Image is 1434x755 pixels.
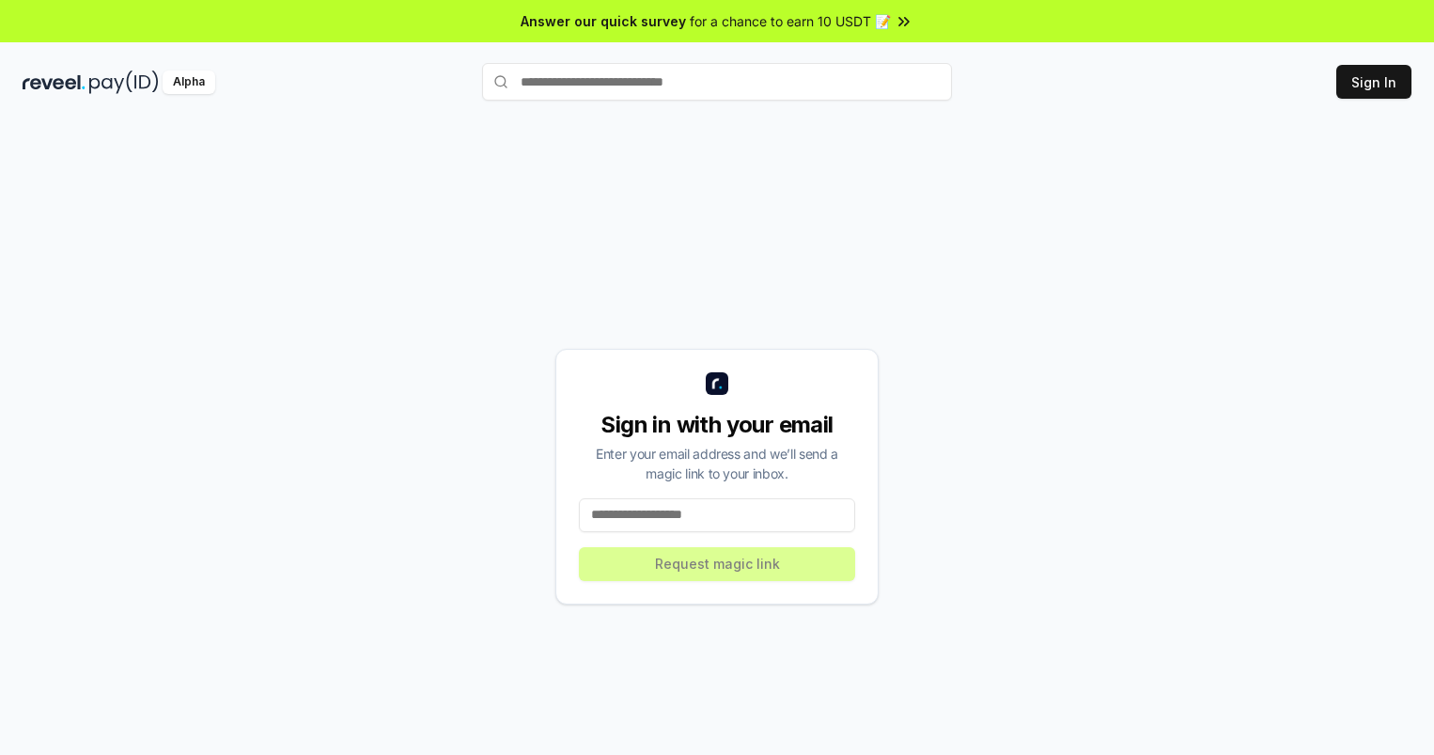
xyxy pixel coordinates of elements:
img: logo_small [706,372,728,395]
button: Sign In [1336,65,1411,99]
div: Enter your email address and we’ll send a magic link to your inbox. [579,444,855,483]
img: reveel_dark [23,71,86,94]
span: Answer our quick survey [521,11,686,31]
span: for a chance to earn 10 USDT 📝 [690,11,891,31]
img: pay_id [89,71,159,94]
div: Alpha [163,71,215,94]
div: Sign in with your email [579,410,855,440]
